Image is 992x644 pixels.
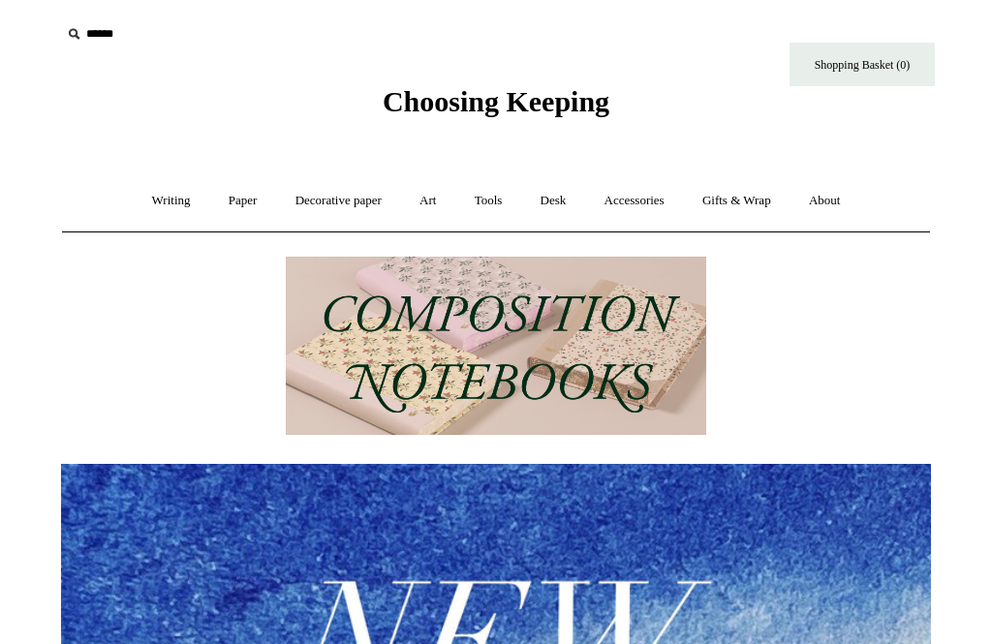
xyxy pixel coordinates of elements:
a: Desk [523,175,584,227]
a: Choosing Keeping [383,101,609,114]
a: Shopping Basket (0) [790,43,935,86]
a: Decorative paper [278,175,399,227]
a: Gifts & Wrap [685,175,789,227]
img: 202302 Composition ledgers.jpg__PID:69722ee6-fa44-49dd-a067-31375e5d54ec [286,257,706,436]
span: Choosing Keeping [383,85,609,117]
a: Paper [211,175,275,227]
a: Writing [135,175,208,227]
a: Accessories [587,175,682,227]
a: About [791,175,858,227]
a: Tools [457,175,520,227]
a: Art [402,175,453,227]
